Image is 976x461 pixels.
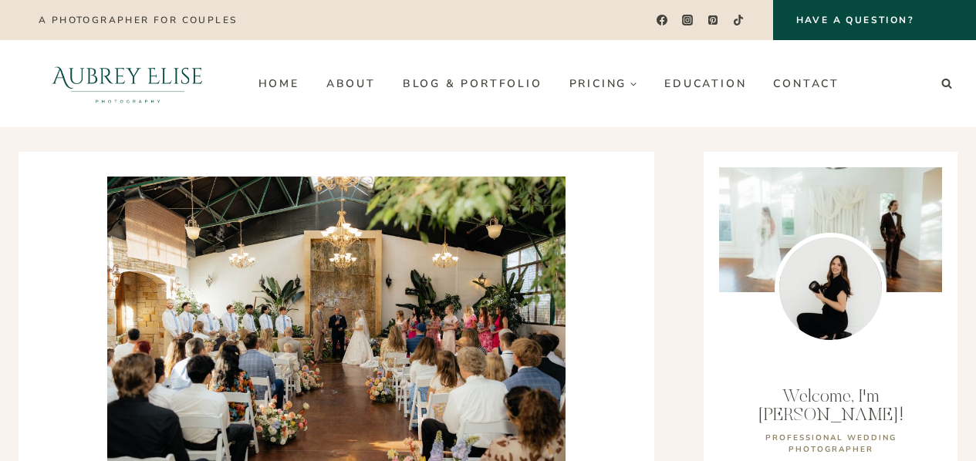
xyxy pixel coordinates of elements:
[677,9,699,32] a: Instagram
[245,71,312,96] a: Home
[556,71,651,96] a: Pricing
[569,78,638,89] span: Pricing
[728,9,750,32] a: TikTok
[39,15,237,25] p: A photographer for couples
[312,71,389,96] a: About
[651,71,760,96] a: Education
[650,9,673,32] a: Facebook
[245,71,853,96] nav: Primary Navigation
[775,233,886,344] img: Utah wedding photographer Aubrey Williams
[19,40,237,127] img: Aubrey Elise Photography
[760,71,853,96] a: Contact
[389,71,556,96] a: Blog & Portfolio
[702,9,724,32] a: Pinterest
[731,432,931,456] p: professional WEDDING PHOTOGRAPHER
[731,388,931,425] p: Welcome, I'm [PERSON_NAME]!
[936,73,957,95] button: View Search Form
